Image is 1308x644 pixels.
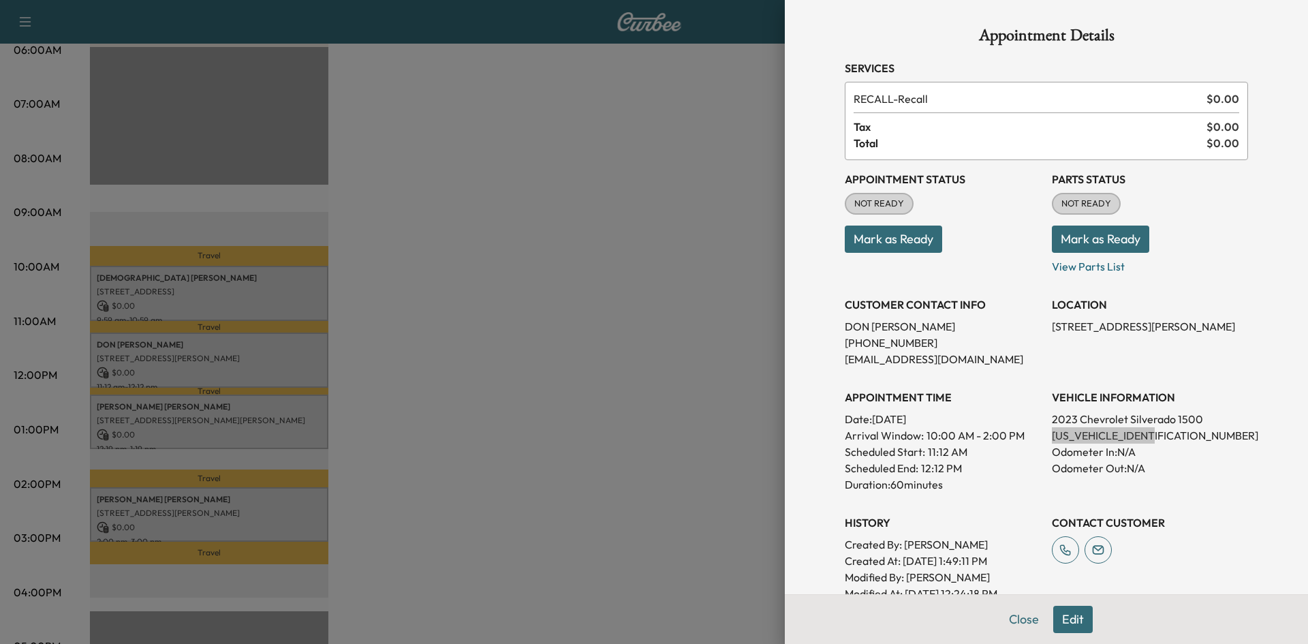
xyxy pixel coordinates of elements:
[928,444,967,460] p: 11:12 AM
[1052,389,1248,405] h3: VEHICLE INFORMATION
[845,476,1041,493] p: Duration: 60 minutes
[845,27,1248,49] h1: Appointment Details
[1053,197,1119,211] span: NOT READY
[1052,253,1248,275] p: View Parts List
[845,585,1041,602] p: Modified At : [DATE] 12:24:18 PM
[1052,444,1248,460] p: Odometer In: N/A
[1052,427,1248,444] p: [US_VEHICLE_IDENTIFICATION_NUMBER]
[845,553,1041,569] p: Created At : [DATE] 1:49:11 PM
[1000,606,1048,633] button: Close
[845,226,942,253] button: Mark as Ready
[846,197,912,211] span: NOT READY
[1052,411,1248,427] p: 2023 Chevrolet Silverado 1500
[1206,91,1239,107] span: $ 0.00
[1206,135,1239,151] span: $ 0.00
[921,460,962,476] p: 12:12 PM
[1206,119,1239,135] span: $ 0.00
[1052,226,1149,253] button: Mark as Ready
[854,91,1201,107] span: Recall
[845,536,1041,553] p: Created By : [PERSON_NAME]
[854,119,1206,135] span: Tax
[845,444,925,460] p: Scheduled Start:
[845,411,1041,427] p: Date: [DATE]
[845,460,918,476] p: Scheduled End:
[845,171,1041,187] h3: Appointment Status
[854,135,1206,151] span: Total
[1052,515,1248,531] h3: CONTACT CUSTOMER
[845,515,1041,531] h3: History
[926,427,1025,444] span: 10:00 AM - 2:00 PM
[845,427,1041,444] p: Arrival Window:
[845,569,1041,585] p: Modified By : [PERSON_NAME]
[1052,296,1248,313] h3: LOCATION
[845,389,1041,405] h3: APPOINTMENT TIME
[845,296,1041,313] h3: CUSTOMER CONTACT INFO
[845,318,1041,335] p: DON [PERSON_NAME]
[845,351,1041,367] p: [EMAIL_ADDRESS][DOMAIN_NAME]
[1053,606,1093,633] button: Edit
[1052,460,1248,476] p: Odometer Out: N/A
[1052,318,1248,335] p: [STREET_ADDRESS][PERSON_NAME]
[845,60,1248,76] h3: Services
[845,335,1041,351] p: [PHONE_NUMBER]
[1052,171,1248,187] h3: Parts Status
